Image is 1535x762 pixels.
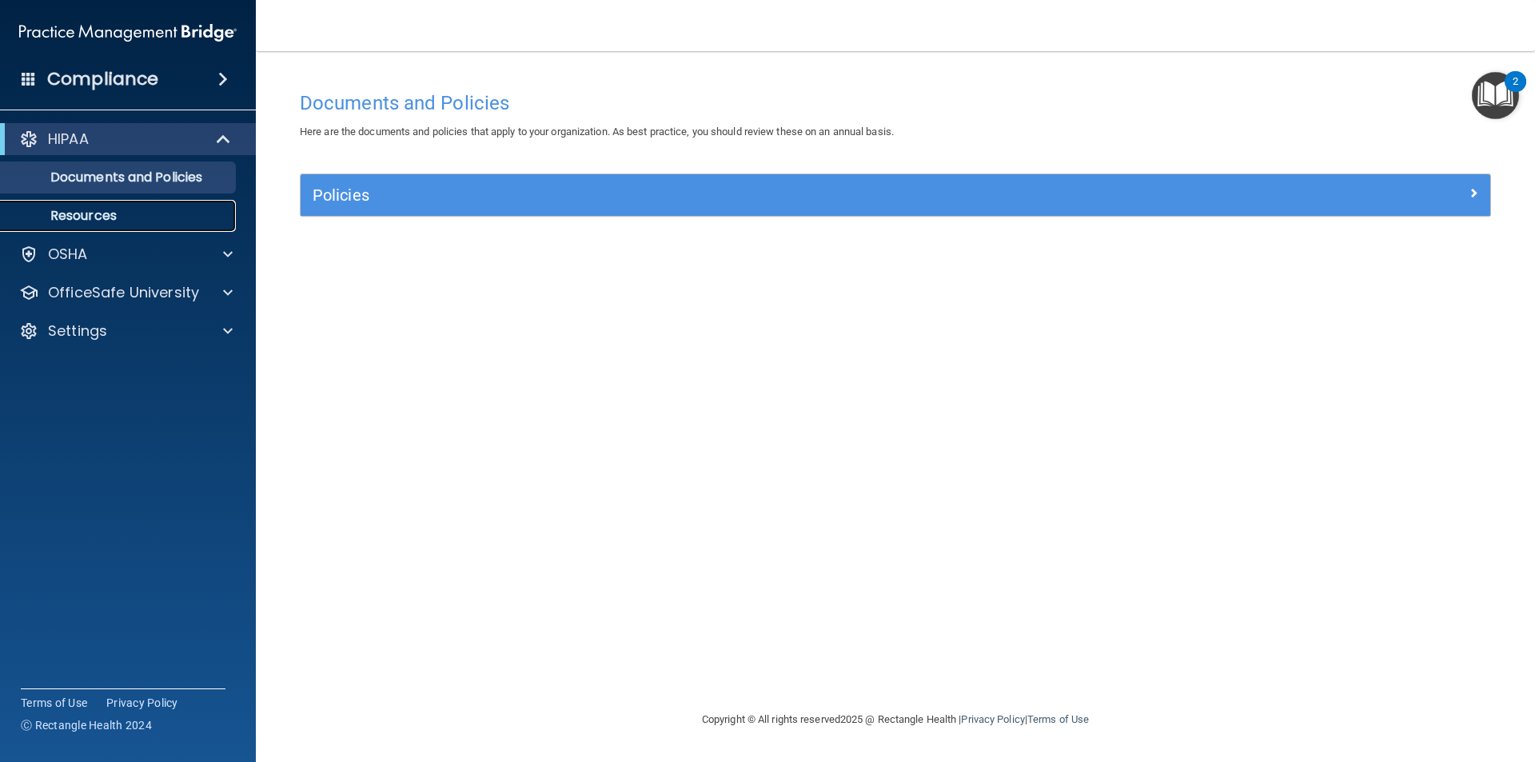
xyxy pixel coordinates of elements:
[313,186,1181,204] h5: Policies
[106,695,178,711] a: Privacy Policy
[1513,82,1518,102] div: 2
[19,130,232,149] a: HIPAA
[604,694,1187,745] div: Copyright © All rights reserved 2025 @ Rectangle Health | |
[48,245,88,264] p: OSHA
[300,126,894,138] span: Here are the documents and policies that apply to your organization. As best practice, you should...
[19,245,233,264] a: OSHA
[961,713,1024,725] a: Privacy Policy
[10,208,229,224] p: Resources
[313,182,1478,208] a: Policies
[48,283,199,302] p: OfficeSafe University
[21,717,152,733] span: Ⓒ Rectangle Health 2024
[10,170,229,186] p: Documents and Policies
[19,321,233,341] a: Settings
[1027,713,1089,725] a: Terms of Use
[21,695,87,711] a: Terms of Use
[1472,72,1519,119] button: Open Resource Center, 2 new notifications
[19,283,233,302] a: OfficeSafe University
[48,321,107,341] p: Settings
[48,130,89,149] p: HIPAA
[19,17,237,49] img: PMB logo
[300,93,1491,114] h4: Documents and Policies
[47,68,158,90] h4: Compliance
